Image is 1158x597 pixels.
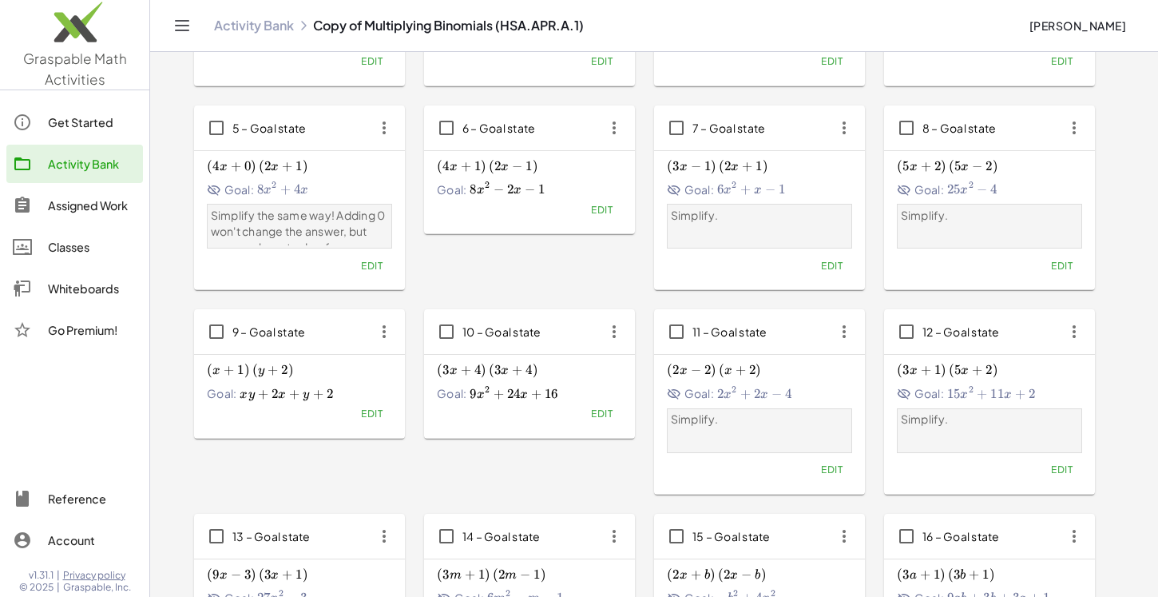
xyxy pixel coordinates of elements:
span: + [531,386,541,402]
span: − [977,181,987,197]
i: Goal State is hidden. [667,387,681,401]
button: Edit [811,459,852,481]
span: + [313,386,323,402]
span: 10 – Goal state [462,324,541,339]
span: x [731,161,739,173]
span: | [57,569,60,582]
span: 1 [538,181,545,197]
span: ( [667,567,672,583]
span: 1 [295,567,302,583]
span: 1 [982,567,989,583]
span: ) [989,567,995,583]
span: 1 [934,362,941,378]
span: + [921,362,931,378]
span: ( [437,567,442,583]
span: − [771,386,782,402]
span: ( [252,362,258,378]
button: Edit [351,254,392,277]
span: 2 [272,179,276,190]
span: − [512,158,522,174]
a: Whiteboards [6,269,143,308]
span: ) [710,567,716,583]
span: 24 [507,386,521,402]
span: 8 – Goal state [922,121,997,135]
span: ( [207,567,212,583]
span: m [450,569,462,582]
span: − [231,567,241,583]
span: 2 [969,384,974,395]
span: ) [481,362,486,378]
span: ) [251,567,256,583]
div: Reference [48,489,137,508]
span: Edit [591,55,613,67]
span: ) [711,362,716,378]
span: 5 [954,158,961,174]
a: Privacy policy [63,569,131,582]
span: ( [897,158,902,174]
span: [PERSON_NAME] [1029,18,1126,33]
a: Reference [6,480,143,518]
span: 2 [272,386,278,402]
span: Goal: [667,386,714,403]
span: 2 [672,567,679,583]
span: x [960,184,968,197]
span: ( [949,362,954,378]
span: ) [761,567,767,583]
div: Assigned Work [48,196,137,215]
span: ) [244,362,250,378]
span: ) [533,158,538,174]
span: Edit [821,260,843,272]
span: − [972,158,982,174]
span: ( [437,158,442,174]
i: Goal State is hidden. [667,183,681,197]
span: + [740,386,751,402]
span: 4 [442,158,449,174]
span: x [300,184,308,197]
span: + [280,181,291,197]
span: + [258,386,268,402]
span: x [271,161,279,173]
span: 2 [717,386,724,402]
button: Edit [581,403,622,425]
span: Goal: [207,181,254,198]
span: x [754,184,762,197]
span: 2 [507,181,514,197]
span: Edit [821,464,843,476]
button: Edit [351,50,392,73]
span: + [461,158,471,174]
i: Goal State is hidden. [897,387,911,401]
span: 3 [244,567,251,583]
span: 1 [934,567,940,583]
span: b [704,569,710,582]
span: 2 [498,567,505,583]
span: 16 [545,386,558,402]
span: 1 [478,567,485,583]
span: ( [259,567,264,583]
span: 4 [212,158,219,174]
span: 2 [985,158,992,174]
span: + [224,362,234,378]
span: + [742,158,752,174]
span: 2 [724,567,730,583]
span: x [760,388,768,401]
span: x [264,184,272,197]
span: ) [993,158,998,174]
span: ) [763,158,768,174]
span: ( [259,158,264,174]
span: ) [485,567,490,583]
span: − [765,181,775,197]
span: 3 [494,362,501,378]
button: Toggle navigation [169,13,195,38]
span: 5 – Goal state [232,121,307,135]
span: 4 [990,181,997,197]
span: 6 [717,181,724,197]
span: 3 [954,567,960,583]
span: 11 [990,386,1004,402]
a: Activity Bank [214,18,294,34]
span: | [57,581,60,594]
span: 1 [295,158,302,174]
span: ( [897,362,902,378]
a: Assigned Work [6,186,143,225]
span: + [1015,386,1025,402]
span: x [271,569,279,582]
